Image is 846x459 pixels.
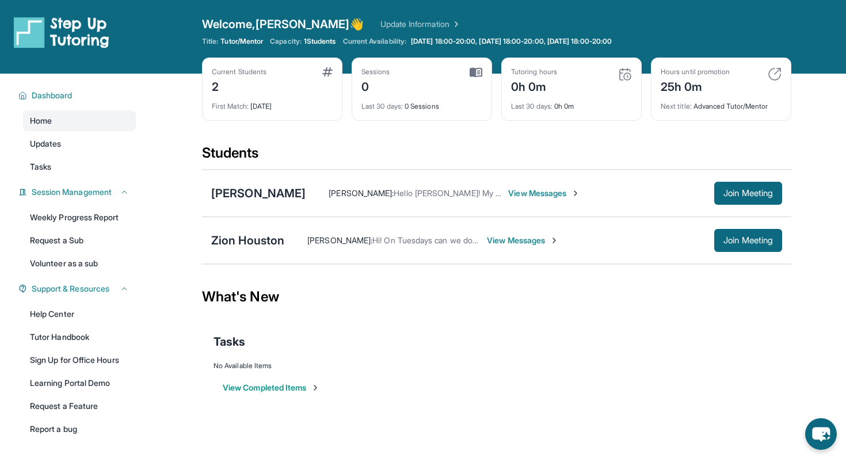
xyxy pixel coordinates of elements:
img: card [322,67,333,76]
div: Hours until promotion [661,67,730,76]
div: No Available Items [214,361,780,370]
span: Last 30 days : [511,102,552,110]
a: Update Information [380,18,461,30]
img: card [470,67,482,78]
span: Next title : [661,102,692,110]
a: Tasks [23,156,136,177]
span: Session Management [32,186,112,198]
span: Tutor/Mentor [220,37,263,46]
div: Zion Houston [211,232,284,248]
span: Tasks [30,161,51,173]
img: Chevron-Right [550,236,559,245]
span: Current Availability: [343,37,406,46]
span: Home [30,115,52,127]
span: Welcome, [PERSON_NAME] 👋 [202,16,364,32]
a: Request a Feature [23,396,136,416]
div: 0 [361,76,390,95]
span: Capacity: [270,37,302,46]
img: Chevron-Right [571,189,580,198]
button: View Completed Items [223,382,320,393]
div: Tutoring hours [511,67,557,76]
div: Students [202,144,791,169]
a: Help Center [23,304,136,324]
span: Title: [202,37,218,46]
div: 0h 0m [511,76,557,95]
a: Home [23,110,136,131]
div: 0h 0m [511,95,632,111]
a: Request a Sub [23,230,136,251]
a: [DATE] 18:00-20:00, [DATE] 18:00-20:00, [DATE] 18:00-20:00 [409,37,614,46]
img: card [618,67,632,81]
button: Join Meeting [714,229,782,252]
button: Join Meeting [714,182,782,205]
a: Learning Portal Demo [23,373,136,393]
span: Dashboard [32,90,73,101]
a: Tutor Handbook [23,327,136,347]
span: 1 Students [304,37,336,46]
a: Report a bug [23,419,136,439]
span: Updates [30,138,62,150]
span: Hi! On Tuesdays can we do 6 pm instead of 6:30? Thanks [372,235,583,245]
img: Chevron Right [449,18,461,30]
button: Support & Resources [27,283,129,294]
span: Tasks [214,334,245,350]
button: Session Management [27,186,129,198]
div: What's New [202,271,791,322]
a: Volunteer as a sub [23,253,136,274]
div: 2 [212,76,266,95]
span: [DATE] 18:00-20:00, [DATE] 18:00-20:00, [DATE] 18:00-20:00 [411,37,612,46]
div: Advanced Tutor/Mentor [661,95,782,111]
span: Support & Resources [32,283,109,294]
button: chat-button [805,418,837,450]
div: 0 Sessions [361,95,482,111]
span: [PERSON_NAME] : [329,188,394,198]
button: Dashboard [27,90,129,101]
img: card [768,67,782,81]
span: Join Meeting [723,237,773,244]
img: logo [14,16,109,48]
div: [DATE] [212,95,333,111]
div: [PERSON_NAME] [211,185,306,201]
span: View Messages [487,235,559,246]
div: Sessions [361,67,390,76]
a: Weekly Progress Report [23,207,136,228]
div: 25h 0m [661,76,730,95]
span: Last 30 days : [361,102,403,110]
span: First Match : [212,102,249,110]
div: Current Students [212,67,266,76]
a: Updates [23,133,136,154]
span: Join Meeting [723,190,773,197]
span: [PERSON_NAME] : [307,235,372,245]
span: View Messages [508,188,580,199]
a: Sign Up for Office Hours [23,350,136,370]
